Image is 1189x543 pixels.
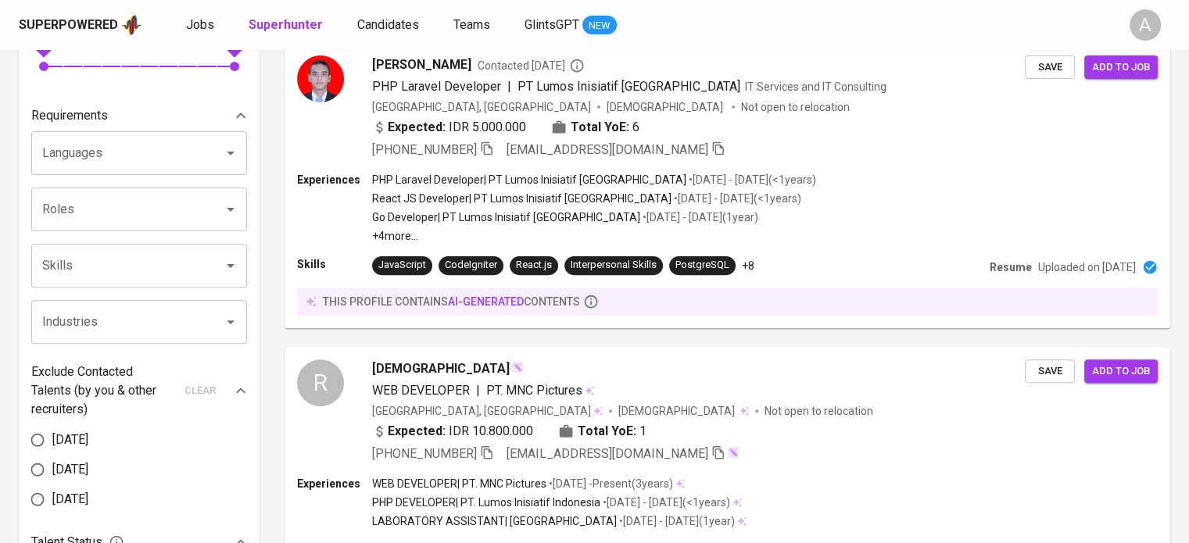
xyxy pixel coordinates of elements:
[372,55,471,74] span: [PERSON_NAME]
[745,80,886,93] span: IT Services and IT Consulting
[372,383,470,398] span: WEB DEVELOPER
[507,77,511,96] span: |
[297,172,372,188] p: Experiences
[1033,59,1067,77] span: Save
[31,363,247,419] div: Exclude Contacted Talents (by you & other recruiters)clear
[19,13,142,37] a: Superpoweredapp logo
[372,422,533,441] div: IDR 10.800.000
[52,490,88,509] span: [DATE]
[571,118,629,137] b: Total YoE:
[546,476,673,491] p: • [DATE] - Present ( 3 years )
[378,258,426,273] div: JavaScript
[31,363,175,419] p: Exclude Contacted Talents (by you & other recruiters)
[617,513,735,529] p: • [DATE] - [DATE] ( 1 year )
[357,16,422,35] a: Candidates
[220,311,242,333] button: Open
[52,430,88,449] span: [DATE]
[220,198,242,220] button: Open
[448,295,524,308] span: AI-generated
[518,79,740,94] span: PT Lumos Inisiatif [GEOGRAPHIC_DATA]
[388,422,446,441] b: Expected:
[297,256,372,272] p: Skills
[388,118,446,137] b: Expected:
[249,17,323,32] b: Superhunter
[632,118,639,137] span: 6
[297,359,344,406] div: R
[357,17,419,32] span: Candidates
[765,403,873,419] p: Not open to relocation
[372,446,477,461] span: [PHONE_NUMBER]
[372,228,816,244] p: +4 more ...
[220,255,242,277] button: Open
[1130,9,1161,41] div: A
[1025,55,1075,80] button: Save
[372,513,617,529] p: LABORATORY ASSISTANT | [GEOGRAPHIC_DATA]
[297,55,344,102] img: 059901166d0f94242c9f55f384d5630b.jpg
[1084,55,1158,80] button: Add to job
[1033,363,1067,380] span: Save
[640,209,758,225] p: • [DATE] - [DATE] ( 1 year )
[19,16,118,34] div: Superpowered
[569,58,585,73] svg: By Batam recruiter
[516,258,552,273] div: React.js
[1025,359,1075,384] button: Save
[186,16,217,35] a: Jobs
[297,476,372,491] p: Experiences
[1092,363,1150,380] span: Add to job
[372,142,477,157] span: [PHONE_NUMBER]
[571,258,657,273] div: Interpersonal Skills
[600,495,730,510] p: • [DATE] - [DATE] ( <1 years )
[525,17,579,32] span: GlintsGPT
[990,259,1032,275] p: Resume
[478,58,585,73] span: Contacted [DATE]
[476,381,480,400] span: |
[582,18,617,34] span: NEW
[220,142,242,164] button: Open
[1084,359,1158,384] button: Add to job
[453,16,493,35] a: Teams
[1038,259,1136,275] p: Uploaded on [DATE]
[453,17,490,32] span: Teams
[285,43,1170,328] a: [PERSON_NAME]Contacted [DATE]PHP Laravel Developer|PT Lumos Inisiatif [GEOGRAPHIC_DATA]IT Service...
[445,258,497,273] div: CodeIgniter
[372,209,640,225] p: Go Developer | PT Lumos Inisiatif [GEOGRAPHIC_DATA]
[372,79,501,94] span: PHP Laravel Developer
[372,495,600,510] p: PHP DEVELOPER | PT. Lumos Inisiatif Indonesia
[372,359,510,378] span: [DEMOGRAPHIC_DATA]
[675,258,729,273] div: PostgreSQL
[486,383,582,398] span: PT. MNC Pictures
[52,460,88,479] span: [DATE]
[372,118,526,137] div: IDR 5.000.000
[31,106,108,125] p: Requirements
[686,172,816,188] p: • [DATE] - [DATE] ( <1 years )
[607,99,725,115] span: [DEMOGRAPHIC_DATA]
[671,191,801,206] p: • [DATE] - [DATE] ( <1 years )
[372,172,686,188] p: PHP Laravel Developer | PT Lumos Inisiatif [GEOGRAPHIC_DATA]
[31,100,247,131] div: Requirements
[639,422,646,441] span: 1
[1092,59,1150,77] span: Add to job
[323,294,580,309] p: this profile contains contents
[372,99,591,115] div: [GEOGRAPHIC_DATA], [GEOGRAPHIC_DATA]
[578,422,636,441] b: Total YoE:
[372,191,671,206] p: React JS Developer | PT Lumos Inisiatif [GEOGRAPHIC_DATA]
[741,99,850,115] p: Not open to relocation
[507,446,708,461] span: [EMAIL_ADDRESS][DOMAIN_NAME]
[186,17,214,32] span: Jobs
[525,16,617,35] a: GlintsGPT NEW
[372,403,603,419] div: [GEOGRAPHIC_DATA], [GEOGRAPHIC_DATA]
[249,16,326,35] a: Superhunter
[121,13,142,37] img: app logo
[727,446,740,459] img: magic_wand.svg
[511,361,524,373] img: magic_wand.svg
[742,258,754,273] p: +8
[507,142,708,157] span: [EMAIL_ADDRESS][DOMAIN_NAME]
[372,476,546,491] p: WEB DEVELOPER | PT. MNC Pictures
[618,403,737,419] span: [DEMOGRAPHIC_DATA]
